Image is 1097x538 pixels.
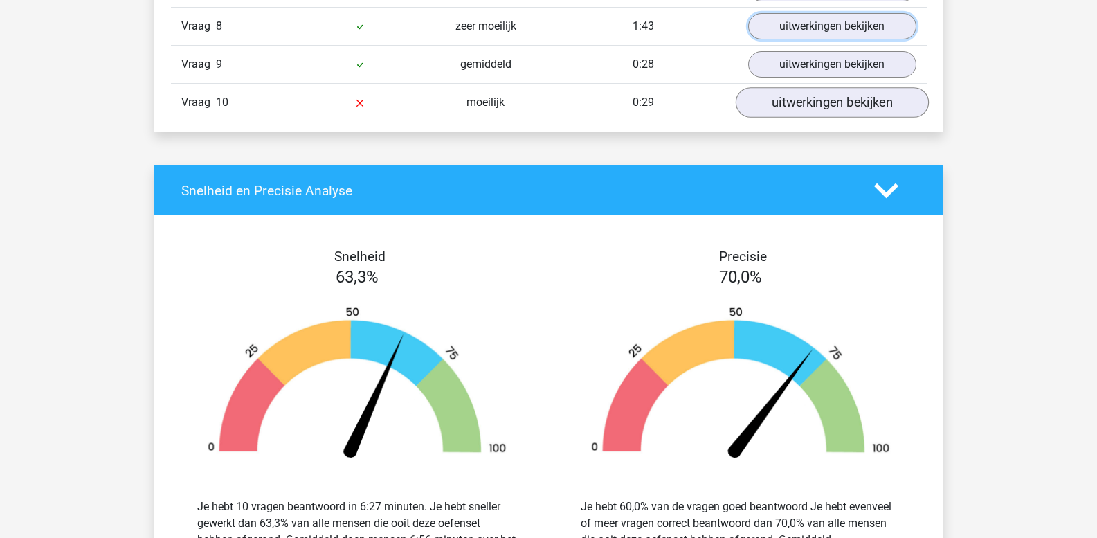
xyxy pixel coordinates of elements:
span: zeer moeilijk [455,19,516,33]
span: 9 [216,57,222,71]
span: gemiddeld [460,57,511,71]
h4: Snelheid [181,249,538,264]
a: uitwerkingen bekijken [735,88,928,118]
span: 1:43 [633,19,654,33]
a: uitwerkingen bekijken [748,13,916,39]
span: Vraag [181,56,216,73]
span: Vraag [181,18,216,35]
span: 0:29 [633,96,654,109]
span: Vraag [181,94,216,111]
span: 70,0% [719,267,762,287]
span: 8 [216,19,222,33]
span: moeilijk [466,96,505,109]
h4: Snelheid en Precisie Analyse [181,183,853,199]
a: uitwerkingen bekijken [748,51,916,78]
img: 63.466f2cb61bfa.png [186,306,528,465]
h4: Precisie [565,249,922,264]
img: 70.70fe67b65bcd.png [570,306,912,465]
span: 0:28 [633,57,654,71]
span: 63,3% [336,267,379,287]
span: 10 [216,96,228,109]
